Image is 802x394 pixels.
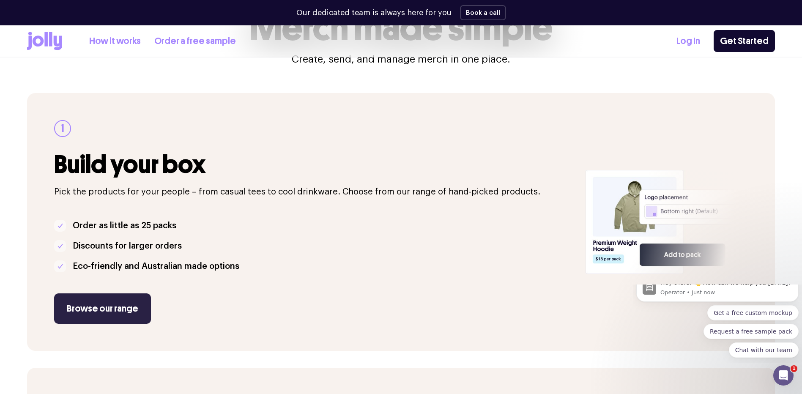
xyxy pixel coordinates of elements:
button: Quick reply: Chat with our team [96,58,166,73]
p: Pick the products for your people – from casual tees to cool drinkware. Choose from our range of ... [54,185,575,199]
a: How it works [89,34,141,48]
h3: Build your box [54,150,575,178]
div: Quick reply options [3,21,166,73]
p: Our dedicated team is always here for you [296,7,452,19]
p: Discounts for larger orders [73,239,182,253]
a: Order a free sample [154,34,236,48]
iframe: Intercom notifications message [633,285,802,363]
button: Quick reply: Request a free sample pack [71,39,166,55]
iframe: Intercom live chat [773,365,794,386]
button: Quick reply: Get a free custom mockup [74,21,166,36]
button: Book a call [460,5,506,20]
span: 1 [791,365,797,372]
a: Get Started [714,30,775,52]
a: Browse our range [54,293,151,324]
p: Message from Operator, sent Just now [27,4,159,12]
a: Log In [676,34,700,48]
p: Order as little as 25 packs [73,219,176,233]
div: 1 [54,120,71,137]
p: Create, send, and manage merch in one place. [292,52,510,66]
p: Eco-friendly and Australian made options [73,260,239,273]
